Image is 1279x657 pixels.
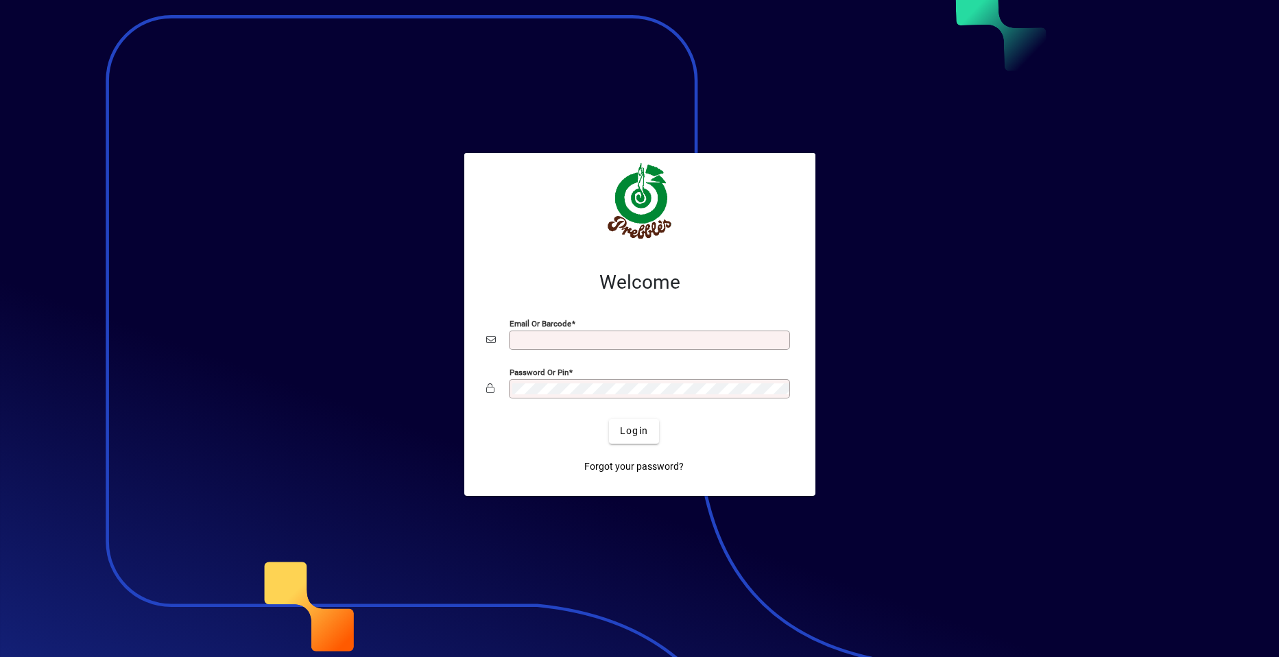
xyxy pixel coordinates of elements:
[510,318,571,328] mat-label: Email or Barcode
[510,367,569,377] mat-label: Password or Pin
[584,459,684,474] span: Forgot your password?
[579,455,689,479] a: Forgot your password?
[486,271,793,294] h2: Welcome
[609,419,659,444] button: Login
[620,424,648,438] span: Login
